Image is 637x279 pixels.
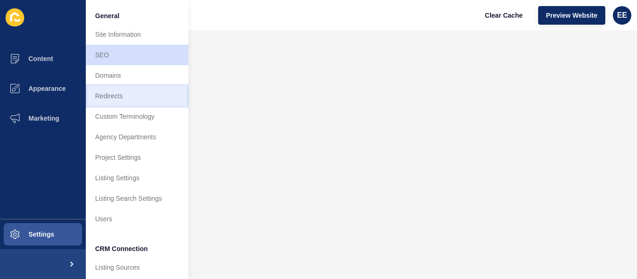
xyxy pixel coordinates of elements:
a: Site Information [86,24,188,45]
button: Clear Cache [477,6,531,25]
a: Users [86,209,188,229]
span: General [95,11,119,20]
a: SEO [86,45,188,65]
a: Agency Departments [86,127,188,147]
a: Redirects [86,86,188,106]
span: EE [617,11,627,20]
span: Preview Website [546,11,597,20]
span: Clear Cache [485,11,523,20]
a: Listing Sources [86,257,188,278]
a: Custom Terminology [86,106,188,127]
a: Project Settings [86,147,188,168]
button: Preview Website [538,6,605,25]
a: Listing Settings [86,168,188,188]
span: CRM Connection [95,244,148,253]
a: Listing Search Settings [86,188,188,209]
a: Domains [86,65,188,86]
